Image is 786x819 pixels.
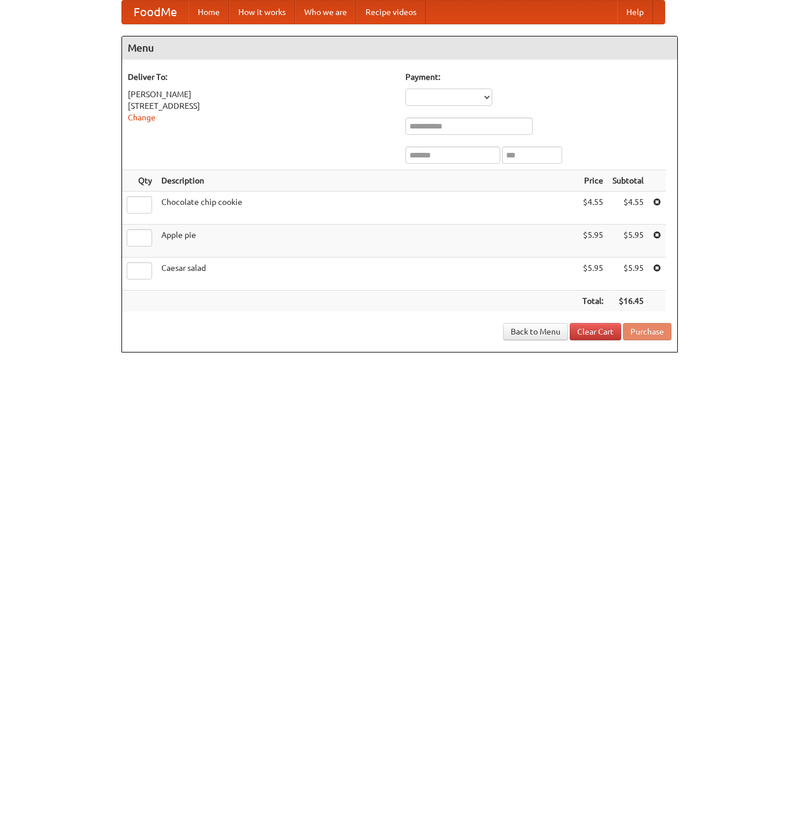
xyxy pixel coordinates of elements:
[608,225,648,258] td: $5.95
[405,71,671,83] h5: Payment:
[128,71,394,83] h5: Deliver To:
[578,225,608,258] td: $5.95
[503,323,568,340] a: Back to Menu
[229,1,295,24] a: How it works
[608,170,648,192] th: Subtotal
[608,192,648,225] td: $4.55
[128,113,156,122] a: Change
[157,170,578,192] th: Description
[122,1,189,24] a: FoodMe
[578,170,608,192] th: Price
[356,1,426,24] a: Recipe videos
[122,36,677,60] h4: Menu
[157,192,578,225] td: Chocolate chip cookie
[189,1,229,24] a: Home
[122,170,157,192] th: Qty
[157,225,578,258] td: Apple pie
[570,323,621,340] a: Clear Cart
[623,323,671,340] button: Purchase
[608,291,648,312] th: $16.45
[128,89,394,100] div: [PERSON_NAME]
[157,258,578,291] td: Caesar salad
[295,1,356,24] a: Who we are
[578,258,608,291] td: $5.95
[578,291,608,312] th: Total:
[578,192,608,225] td: $4.55
[608,258,648,291] td: $5.95
[128,100,394,112] div: [STREET_ADDRESS]
[617,1,653,24] a: Help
